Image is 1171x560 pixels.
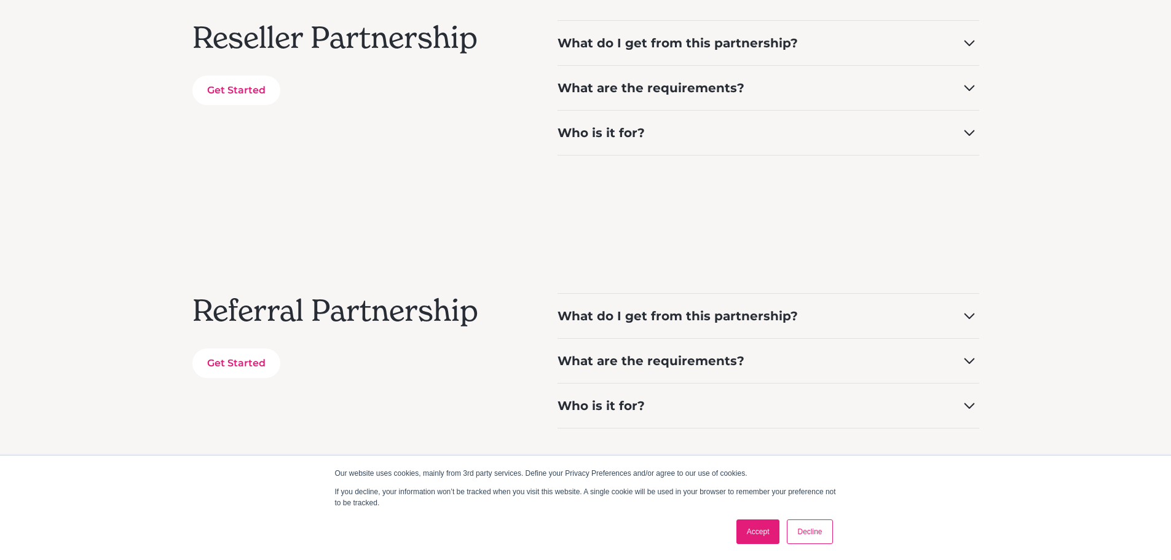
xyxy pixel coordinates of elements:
[335,468,837,479] p: Our website uses cookies, mainly from 3rd party services. Define your Privacy Preferences and/or ...
[787,519,832,544] a: Decline
[558,124,645,141] div: Who is it for?
[192,349,280,378] a: Get Started
[558,307,798,325] div: What do I get from this partnership?
[558,352,744,369] div: What are the requirements?
[192,293,508,329] h2: Referral Partnership
[192,76,280,105] a: Get Started
[736,519,780,544] a: Accept
[335,486,837,508] p: If you decline, your information won’t be tracked when you visit this website. A single cookie wi...
[558,397,645,414] div: Who is it for?
[558,34,798,52] div: What do I get from this partnership?
[192,20,508,56] h2: Reseller Partnership
[558,79,744,97] div: What are the requirements?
